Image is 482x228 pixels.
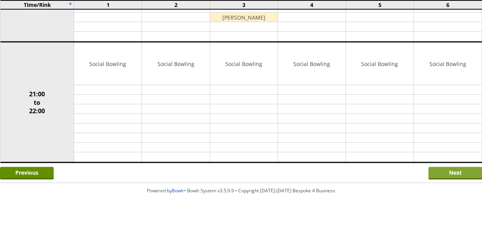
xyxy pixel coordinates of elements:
[210,0,278,9] td: 3
[0,42,74,163] td: 21:00 to 22:00
[0,0,74,9] td: Time/Rink
[346,0,414,9] td: 5
[74,43,141,85] td: Social Bowling
[142,43,209,85] td: Social Bowling
[414,0,482,9] td: 6
[147,187,335,194] span: Powered by • Bowlr System v3.5.9.9 • Copyright [DATE]-[DATE] Bespoke 4 Business
[414,43,481,85] td: Social Bowling
[172,187,184,194] a: Bowlr
[278,43,345,85] td: Social Bowling
[428,167,482,180] input: Next
[346,43,413,85] td: Social Bowling
[210,13,278,22] td: [PERSON_NAME]
[142,0,210,9] td: 2
[74,0,142,9] td: 1
[278,0,346,9] td: 4
[210,43,278,85] td: Social Bowling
